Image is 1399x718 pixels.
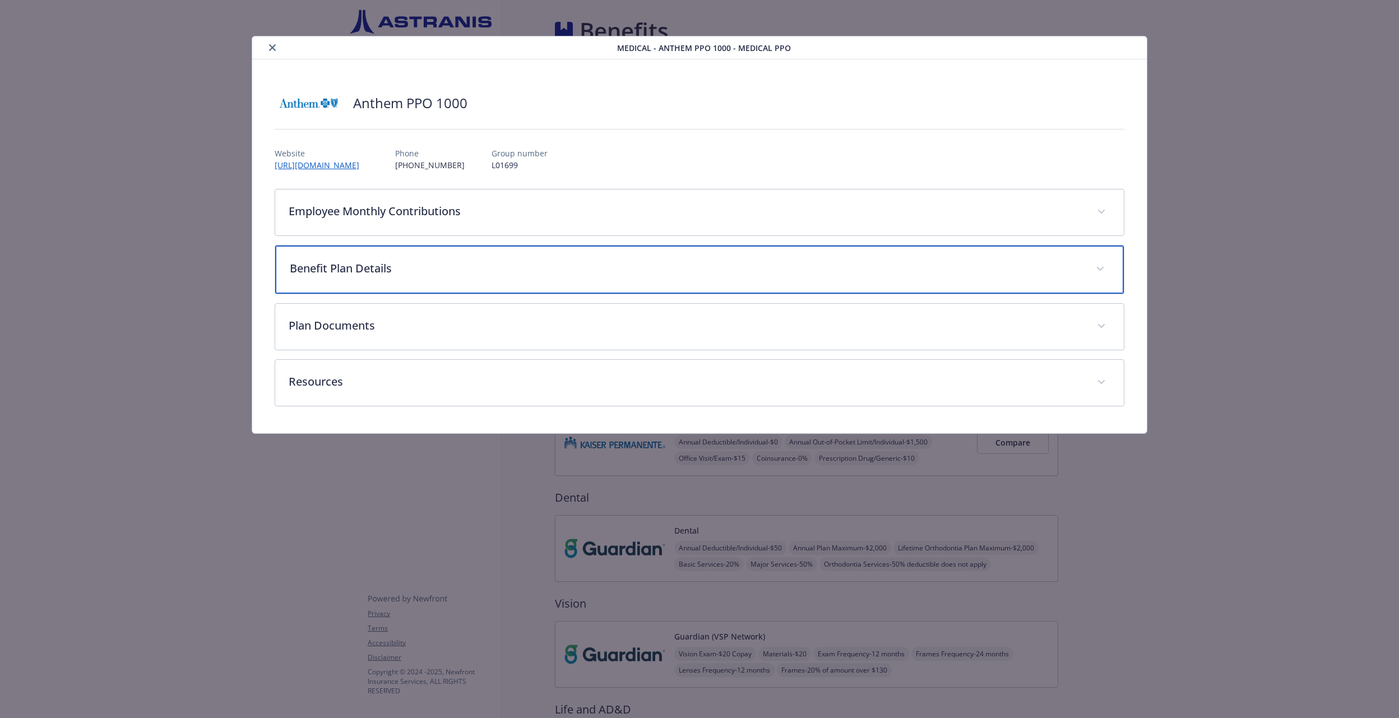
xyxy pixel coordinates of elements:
p: [PHONE_NUMBER] [395,159,465,171]
div: details for plan Medical - Anthem PPO 1000 - Medical PPO [140,36,1259,434]
div: Resources [275,360,1123,406]
p: Phone [395,147,465,159]
p: Plan Documents [289,317,1083,334]
div: Employee Monthly Contributions [275,189,1123,235]
button: close [266,41,279,54]
span: Medical - Anthem PPO 1000 - Medical PPO [617,42,791,54]
a: [URL][DOMAIN_NAME] [275,160,368,170]
div: Plan Documents [275,304,1123,350]
p: Resources [289,373,1083,390]
p: Website [275,147,368,159]
img: Anthem Blue Cross [275,86,342,120]
p: Group number [492,147,548,159]
p: Employee Monthly Contributions [289,203,1083,220]
div: Benefit Plan Details [275,245,1123,294]
h2: Anthem PPO 1000 [353,94,467,113]
p: L01699 [492,159,548,171]
p: Benefit Plan Details [290,260,1082,277]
